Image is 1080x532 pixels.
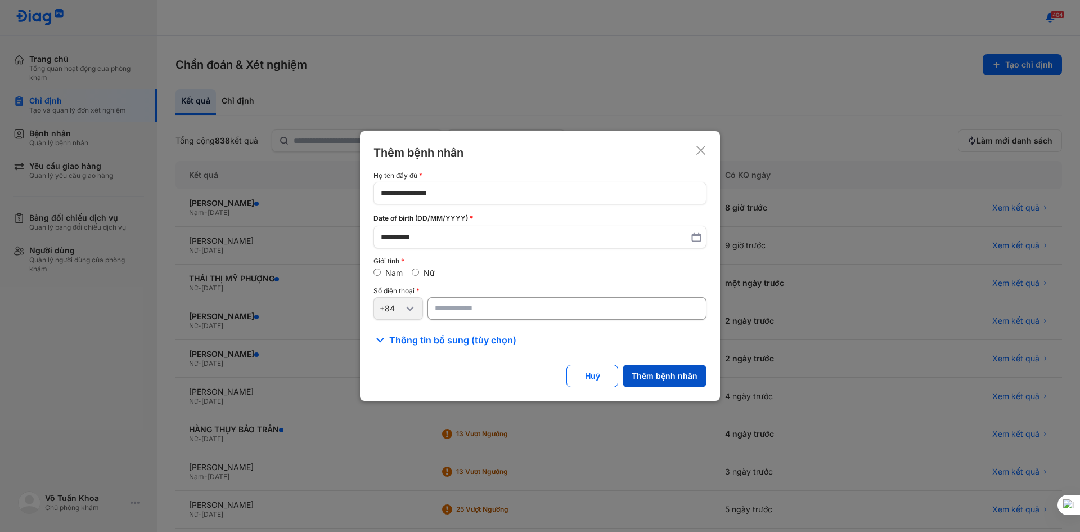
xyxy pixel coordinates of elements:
[373,145,463,160] div: Thêm bệnh nhân
[373,257,706,265] div: Giới tính
[373,213,706,223] div: Date of birth (DD/MM/YYYY)
[373,172,706,180] div: Họ tên đầy đủ
[385,268,403,278] label: Nam
[623,365,706,387] button: Thêm bệnh nhân
[389,333,516,347] span: Thông tin bổ sung (tùy chọn)
[424,268,435,278] label: Nữ
[380,303,403,314] div: +84
[373,287,706,295] div: Số điện thoại
[566,365,618,387] button: Huỷ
